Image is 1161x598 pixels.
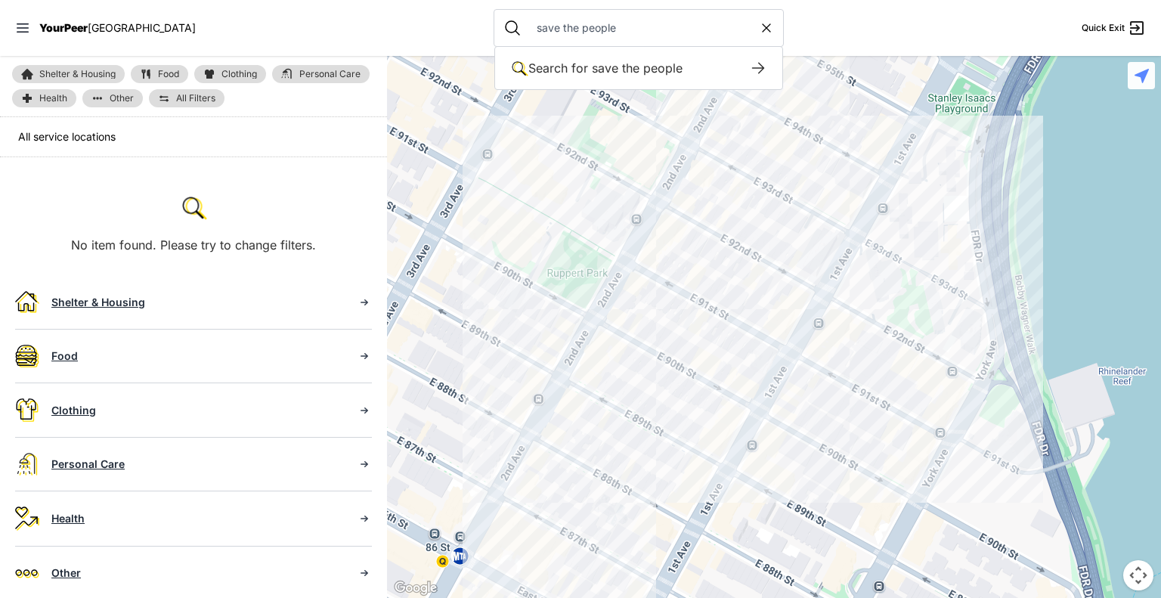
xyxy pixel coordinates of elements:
span: [GEOGRAPHIC_DATA] [88,21,196,34]
a: Food [131,65,188,83]
a: Health [12,89,76,107]
a: Personal Care [272,65,370,83]
a: Personal Care [15,438,372,491]
span: Quick Exit [1082,22,1125,34]
a: Other [82,89,143,107]
button: Map camera controls [1123,560,1153,590]
div: Clothing [51,403,345,418]
input: Search [528,20,759,36]
span: Health [39,94,67,103]
a: Open this area in Google Maps (opens a new window) [391,578,441,598]
a: Clothing [15,383,372,437]
a: All Filters [149,89,224,107]
div: Health [51,511,345,526]
a: Health [15,491,372,546]
a: Shelter & Housing [12,65,125,83]
a: Clothing [194,65,266,83]
span: All service locations [18,130,116,143]
div: Personal Care [51,457,345,472]
a: YourPeer[GEOGRAPHIC_DATA] [39,23,196,33]
span: Search for [528,60,588,76]
img: Google [391,578,441,598]
span: All Filters [176,94,215,103]
span: Food [158,70,179,79]
a: Quick Exit [1082,19,1146,37]
span: Other [110,94,134,103]
div: Food [51,349,345,364]
span: YourPeer [39,21,88,34]
span: Shelter & Housing [39,70,116,79]
div: Shelter & Housing [51,295,345,310]
span: Clothing [221,70,257,79]
span: save the people [592,60,683,76]
p: No item found. Please try to change filters. [71,236,316,254]
div: Other [51,565,345,581]
a: Shelter & Housing [15,275,372,329]
span: Personal Care [299,70,361,79]
a: Food [15,330,372,383]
